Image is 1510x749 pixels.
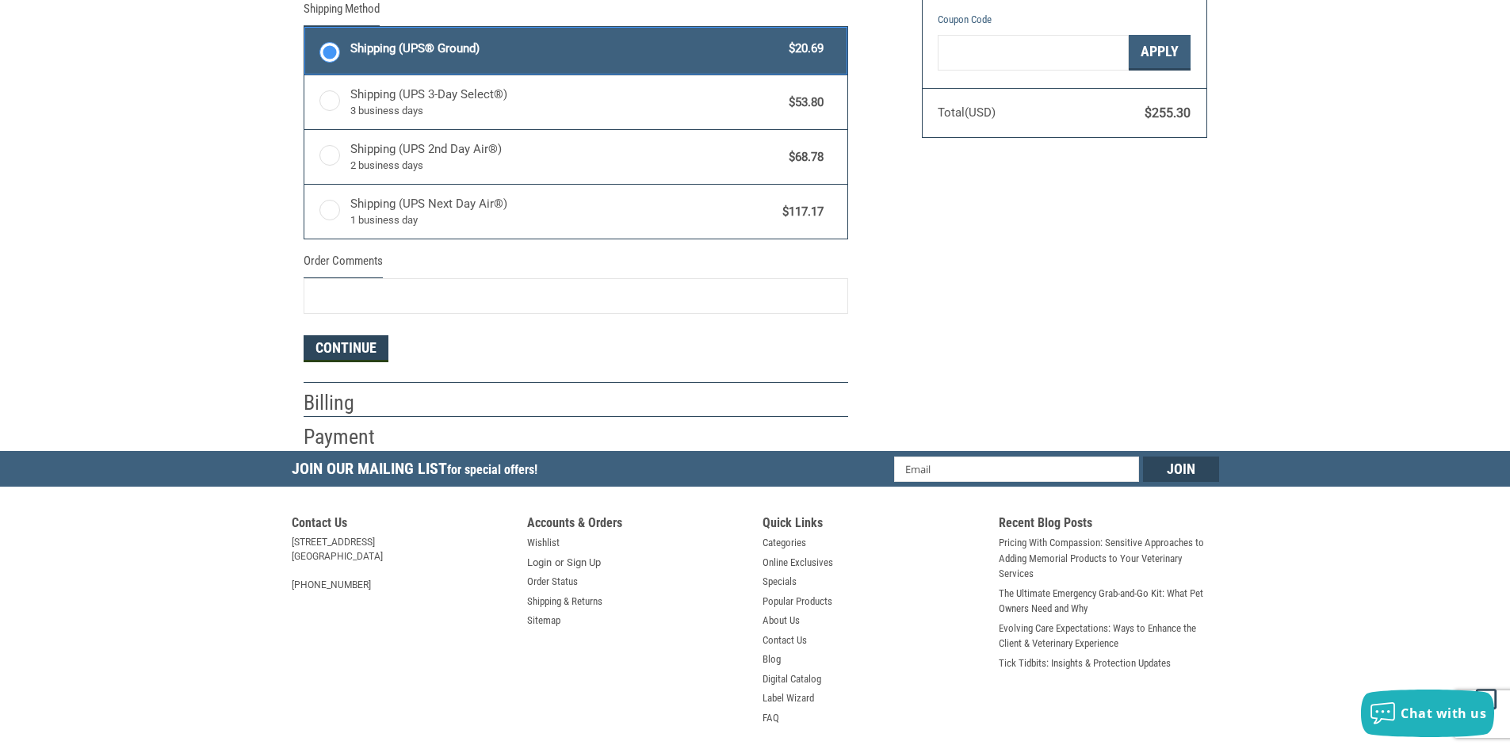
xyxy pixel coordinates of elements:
[894,457,1139,482] input: Email
[350,140,782,174] span: Shipping (UPS 2nd Day Air®)
[527,574,578,590] a: Order Status
[304,252,383,278] legend: Order Comments
[527,515,747,535] h5: Accounts & Orders
[763,671,821,687] a: Digital Catalog
[763,535,806,551] a: Categories
[763,555,833,571] a: Online Exclusives
[292,535,512,592] address: [STREET_ADDRESS] [GEOGRAPHIC_DATA] [PHONE_NUMBER]
[999,586,1219,617] a: The Ultimate Emergency Grab-and-Go Kit: What Pet Owners Need and Why
[1401,705,1486,722] span: Chat with us
[763,690,814,706] a: Label Wizard
[1145,105,1191,120] span: $255.30
[763,574,797,590] a: Specials
[350,86,782,119] span: Shipping (UPS 3-Day Select®)
[999,515,1219,535] h5: Recent Blog Posts
[350,158,782,174] span: 2 business days
[350,40,782,58] span: Shipping (UPS® Ground)
[1129,35,1191,71] button: Apply
[782,40,824,58] span: $20.69
[1143,457,1219,482] input: Join
[447,462,537,477] span: for special offers!
[938,105,996,120] span: Total (USD)
[938,35,1129,71] input: Gift Certificate or Coupon Code
[775,203,824,221] span: $117.17
[782,94,824,112] span: $53.80
[527,555,552,571] a: Login
[938,13,992,25] a: Coupon Code
[999,535,1219,582] a: Pricing With Compassion: Sensitive Approaches to Adding Memorial Products to Your Veterinary Serv...
[763,632,807,648] a: Contact Us
[999,655,1171,671] a: Tick Tidbits: Insights & Protection Updates
[782,148,824,166] span: $68.78
[350,103,782,119] span: 3 business days
[567,555,601,571] a: Sign Up
[304,335,388,362] button: Continue
[763,652,781,667] a: Blog
[527,535,560,551] a: Wishlist
[350,212,775,228] span: 1 business day
[292,451,545,491] h5: Join Our Mailing List
[527,613,560,629] a: Sitemap
[763,515,983,535] h5: Quick Links
[1361,690,1494,737] button: Chat with us
[763,710,779,726] a: FAQ
[763,613,800,629] a: About Us
[999,621,1219,652] a: Evolving Care Expectations: Ways to Enhance the Client & Veterinary Experience
[304,390,396,416] h2: Billing
[350,195,775,228] span: Shipping (UPS Next Day Air®)
[545,555,573,571] span: or
[292,515,512,535] h5: Contact Us
[763,594,832,610] a: Popular Products
[304,424,396,450] h2: Payment
[527,594,602,610] a: Shipping & Returns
